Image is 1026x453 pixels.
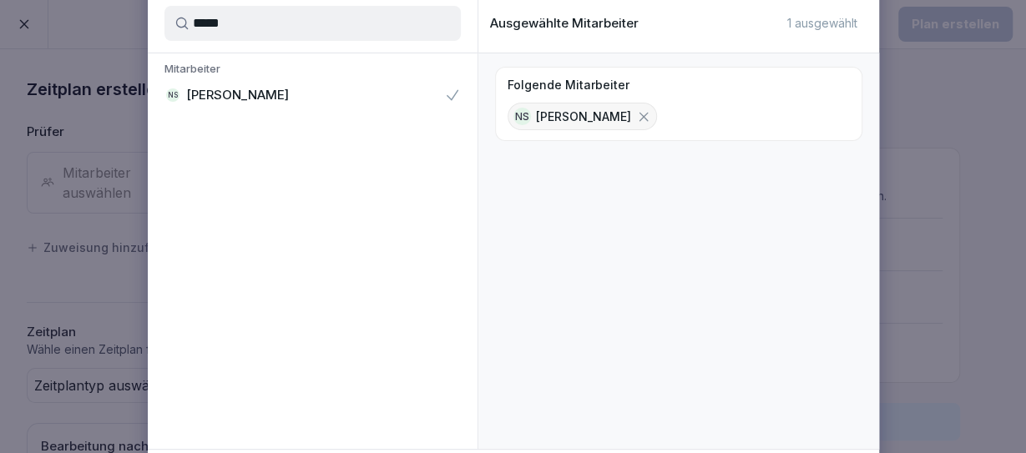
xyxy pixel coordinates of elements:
[536,108,631,125] p: [PERSON_NAME]
[166,88,179,102] div: NS
[148,62,478,80] p: Mitarbeiter
[186,87,289,103] p: [PERSON_NAME]
[787,16,857,31] p: 1 ausgewählt
[508,78,629,93] p: Folgende Mitarbeiter
[513,108,531,125] div: NS
[490,16,639,31] p: Ausgewählte Mitarbeiter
